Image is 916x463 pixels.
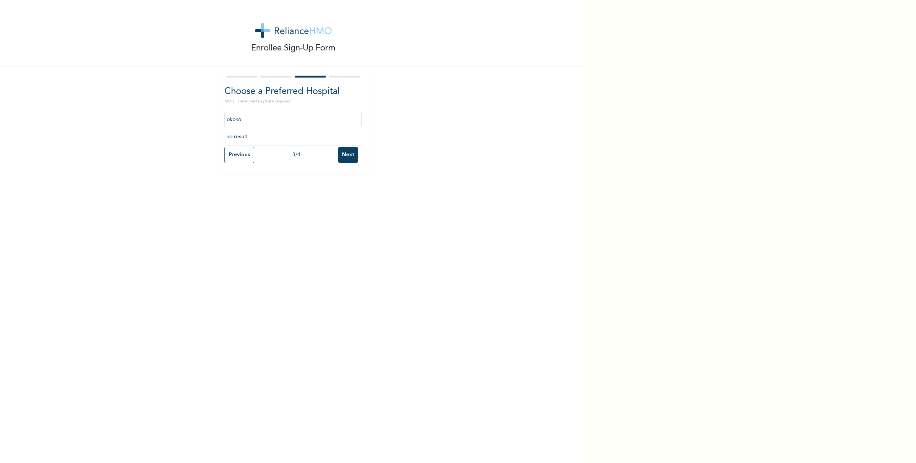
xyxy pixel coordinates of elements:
img: logo [255,23,332,38]
p: no result [226,133,360,141]
p: Enrollee Sign-Up Form [251,42,335,55]
p: NOTE: Fields marked (*) are required [224,99,362,104]
input: Previous [224,147,254,163]
input: Next [338,147,358,163]
div: 3 / 4 [254,151,338,159]
h2: Choose a Preferred Hospital [224,85,362,99]
input: Search by name, address or governorate [224,112,362,127]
